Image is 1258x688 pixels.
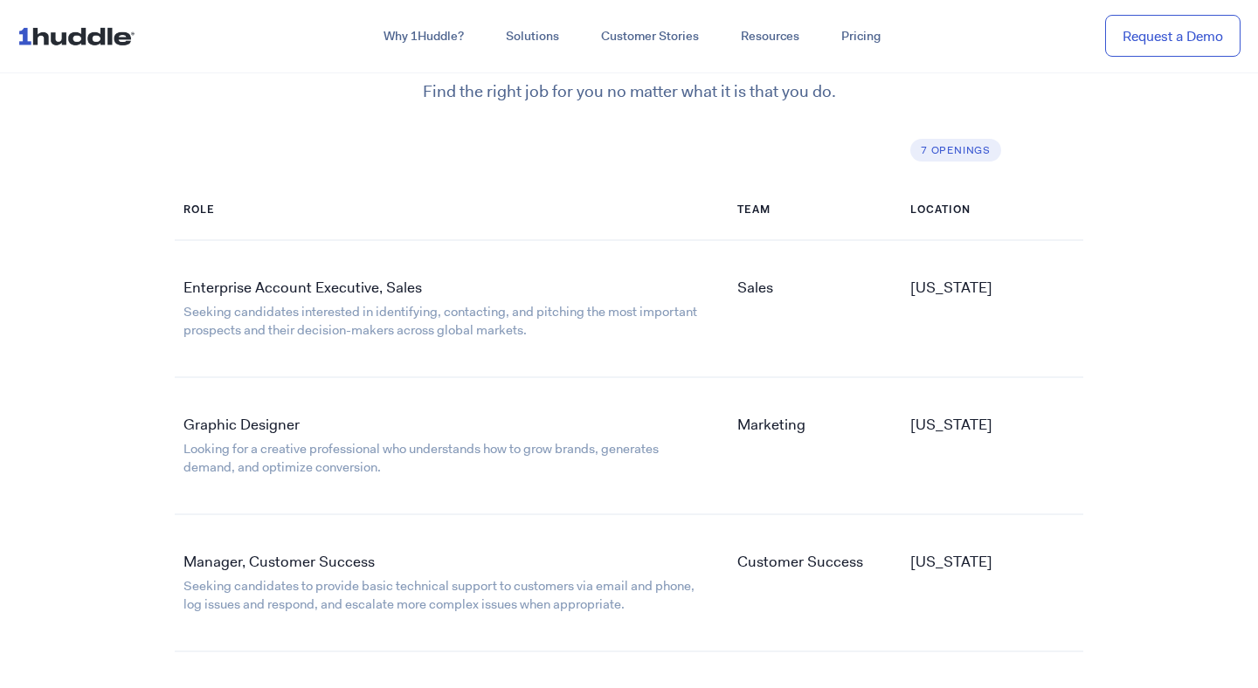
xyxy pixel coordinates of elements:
a: Enterprise Account Executive, Sales [183,278,422,297]
img: ... [17,19,142,52]
a: [US_STATE] [910,415,992,434]
a: Customer Stories [580,21,720,52]
a: Seeking candidates interested in identifying, contacting, and pitching the most important prospec... [183,303,697,339]
p: Find the right job for you no matter what it is that you do. [175,80,1083,104]
a: Pricing [820,21,902,52]
a: Customer Success [737,552,863,571]
a: Resources [720,21,820,52]
a: Request a Demo [1105,15,1241,58]
a: [US_STATE] [910,278,992,297]
a: [US_STATE] [910,552,992,571]
a: Looking for a creative professional who understands how to grow brands, generates demand, and opt... [183,440,659,476]
h6: Location [910,203,1072,218]
h6: 7 openings [910,139,1001,162]
a: Marketing [737,415,805,434]
a: Why 1Huddle? [363,21,485,52]
a: Manager, Customer Success [183,552,375,571]
a: Sales [737,278,773,297]
h6: Role [183,203,711,218]
a: Graphic Designer [183,415,300,434]
a: Seeking candidates to provide basic technical support to customers via email and phone, log issue... [183,577,695,613]
a: Solutions [485,21,580,52]
h6: Team [737,203,893,218]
